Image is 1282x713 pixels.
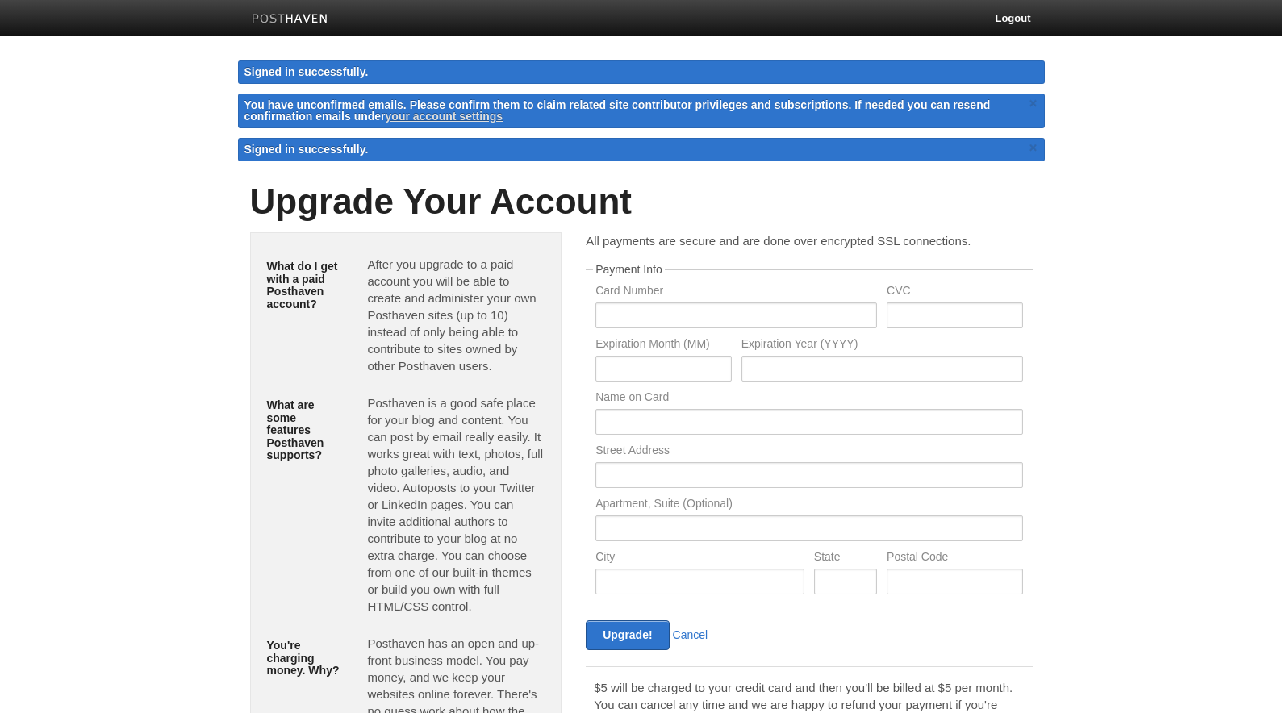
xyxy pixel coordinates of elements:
label: Expiration Month (MM) [595,338,731,353]
input: Upgrade! [586,620,669,650]
p: Posthaven is a good safe place for your blog and content. You can post by email really easily. It... [367,394,545,615]
legend: Payment Info [593,264,665,275]
label: State [814,551,877,566]
span: Signed in successfully. [244,143,369,156]
a: Cancel [673,628,708,641]
a: your account settings [386,110,503,123]
img: Posthaven-bar [252,14,328,26]
h5: What are some features Posthaven supports? [267,399,344,461]
label: CVC [887,285,1022,300]
h5: What do I get with a paid Posthaven account? [267,261,344,311]
label: Street Address [595,444,1022,460]
label: City [595,551,804,566]
p: All payments are secure and are done over encrypted SSL connections. [586,232,1032,249]
h1: Upgrade Your Account [250,182,1033,221]
label: Postal Code [887,551,1022,566]
div: Signed in successfully. [238,60,1045,84]
a: × [1026,138,1041,158]
label: Name on Card [595,391,1022,407]
span: You have unconfirmed emails. Please confirm them to claim related site contributor privileges and... [244,98,991,123]
p: After you upgrade to a paid account you will be able to create and administer your own Posthaven ... [367,256,545,374]
a: × [1026,94,1041,114]
label: Card Number [595,285,877,300]
label: Apartment, Suite (Optional) [595,498,1022,513]
h5: You're charging money. Why? [267,640,344,677]
label: Expiration Year (YYYY) [741,338,1023,353]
